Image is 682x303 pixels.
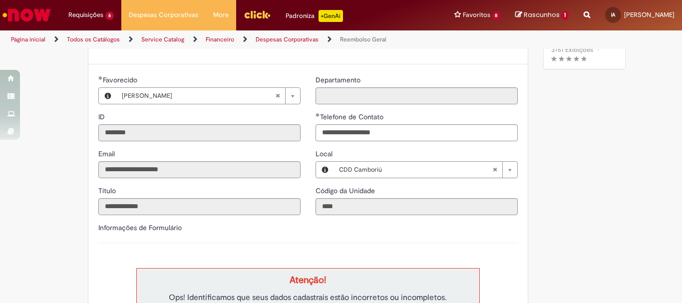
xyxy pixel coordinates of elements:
[98,186,118,196] label: Somente leitura - Título
[316,113,320,117] span: Obrigatório Preenchido
[7,30,447,49] ul: Trilhas de página
[334,162,517,178] a: CDD CamboriúLimpar campo Local
[316,75,362,85] label: Somente leitura - Departamento
[129,10,198,20] span: Despesas Corporativas
[105,11,114,20] span: 6
[244,7,271,22] img: click_logo_yellow_360x200.png
[290,274,326,286] strong: Atenção!
[98,124,301,141] input: ID
[169,293,447,303] span: Ops! Identificamos que seus dados cadastrais estão incorretos ou incompletos.
[98,186,118,195] span: Somente leitura - Título
[98,161,301,178] input: Email
[316,198,518,215] input: Código da Unidade
[551,45,593,54] span: 3761 Exibições
[117,88,300,104] a: [PERSON_NAME]Limpar campo Favorecido
[316,186,377,195] span: Somente leitura - Código da Unidade
[624,10,675,19] span: [PERSON_NAME]
[98,112,107,121] span: Somente leitura - ID
[319,10,343,22] p: +GenAi
[256,35,319,43] a: Despesas Corporativas
[463,10,490,20] span: Favoritos
[1,5,52,25] img: ServiceNow
[98,76,103,80] span: Obrigatório Preenchido
[524,10,560,19] span: Rascunhos
[103,75,139,84] span: Necessários - Favorecido
[213,10,229,20] span: More
[316,186,377,196] label: Somente leitura - Código da Unidade
[492,11,501,20] span: 8
[286,10,343,22] div: Padroniza
[98,223,182,232] label: Informações de Formulário
[206,35,234,43] a: Financeiro
[11,35,45,43] a: Página inicial
[98,149,117,158] span: Somente leitura - Email
[98,198,301,215] input: Título
[316,162,334,178] button: Local, Visualizar este registro CDD Camboriú
[270,88,285,104] abbr: Limpar campo Favorecido
[340,35,386,43] a: Reembolso Geral
[487,162,502,178] abbr: Limpar campo Local
[122,88,275,104] span: [PERSON_NAME]
[611,11,615,18] span: IA
[339,162,492,178] span: CDD Camboriú
[320,112,385,121] span: Telefone de Contato
[595,43,601,56] span: •
[316,87,518,104] input: Departamento
[316,149,335,158] span: Local
[67,35,120,43] a: Todos os Catálogos
[316,124,518,141] input: Telefone de Contato
[316,75,362,84] span: Somente leitura - Departamento
[141,35,184,43] a: Service Catalog
[68,10,103,20] span: Requisições
[99,88,117,104] button: Favorecido, Visualizar este registro Isabela Rocha Andre
[98,112,107,122] label: Somente leitura - ID
[98,149,117,159] label: Somente leitura - Email
[515,10,569,20] a: Rascunhos
[561,11,569,20] span: 1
